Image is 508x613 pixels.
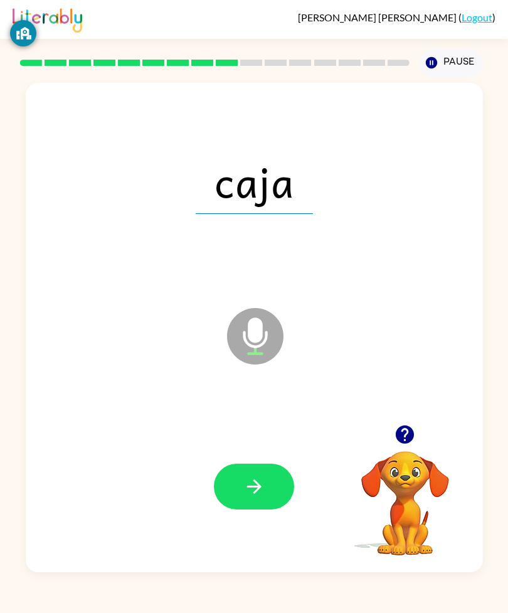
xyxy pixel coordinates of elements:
[196,149,313,214] span: caja
[419,48,483,77] button: Pause
[13,5,82,33] img: Literably
[462,11,492,23] a: Logout
[298,11,458,23] span: [PERSON_NAME] [PERSON_NAME]
[298,11,495,23] div: ( )
[342,432,468,557] video: Your browser must support playing .mp4 files to use Literably. Please try using another browser.
[10,20,36,46] button: GoGuardian Privacy Information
